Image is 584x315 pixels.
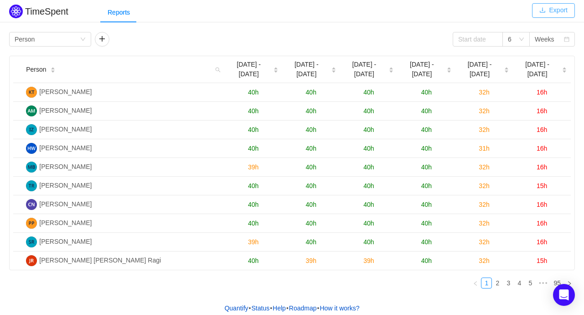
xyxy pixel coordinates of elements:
[470,278,481,289] li: Previous Page
[224,301,248,315] a: Quantify
[26,143,37,154] img: HW
[537,107,547,115] span: 16h
[306,201,316,208] span: 40h
[536,278,550,289] li: Next 5 Pages
[479,126,489,133] span: 32h
[446,69,451,72] i: icon: caret-down
[537,201,547,208] span: 16h
[331,66,336,72] div: Sort
[248,126,258,133] span: 40h
[306,163,316,171] span: 40h
[248,201,258,208] span: 40h
[519,37,524,43] i: icon: down
[50,66,55,68] i: icon: caret-up
[363,107,374,115] span: 40h
[306,257,316,264] span: 39h
[26,162,37,173] img: MB
[446,66,451,68] i: icon: caret-up
[537,163,547,171] span: 16h
[212,56,224,83] i: icon: search
[248,163,258,171] span: 39h
[25,6,68,16] h2: TimeSpent
[331,69,336,72] i: icon: caret-down
[492,278,502,288] a: 2
[26,65,46,74] span: Person
[363,89,374,96] span: 40h
[317,304,320,312] span: •
[551,278,563,288] a: 95
[537,220,547,227] span: 16h
[459,60,501,79] span: [DATE] - [DATE]
[39,144,92,152] span: [PERSON_NAME]
[421,89,432,96] span: 40h
[248,89,258,96] span: 40h
[421,126,432,133] span: 40h
[504,66,509,68] i: icon: caret-up
[388,66,394,72] div: Sort
[363,257,374,264] span: 39h
[331,66,336,68] i: icon: caret-up
[401,60,443,79] span: [DATE] - [DATE]
[421,220,432,227] span: 40h
[248,257,258,264] span: 40h
[363,182,374,189] span: 40h
[248,145,258,152] span: 40h
[363,145,374,152] span: 40h
[39,219,92,226] span: [PERSON_NAME]
[537,126,547,133] span: 16h
[273,66,278,68] i: icon: caret-up
[503,278,513,288] a: 3
[95,32,109,47] button: icon: plus
[15,32,35,46] div: Person
[453,32,503,47] input: Start date
[567,281,572,286] i: icon: right
[481,278,491,288] a: 1
[251,301,270,315] a: Status
[306,182,316,189] span: 40h
[26,87,37,98] img: KT
[306,220,316,227] span: 40h
[100,2,137,23] div: Reports
[248,220,258,227] span: 40h
[479,145,489,152] span: 31h
[446,66,452,72] div: Sort
[9,5,23,18] img: Quantify logo
[39,88,92,95] span: [PERSON_NAME]
[363,220,374,227] span: 40h
[421,182,432,189] span: 40h
[479,107,489,115] span: 32h
[562,66,567,72] div: Sort
[514,278,524,288] a: 4
[26,236,37,247] img: SR
[537,257,547,264] span: 15h
[26,199,37,210] img: CN
[421,238,432,246] span: 40h
[306,145,316,152] span: 40h
[508,32,512,46] div: 6
[553,284,575,306] div: Open Intercom Messenger
[249,304,251,312] span: •
[537,182,547,189] span: 15h
[479,163,489,171] span: 32h
[479,89,489,96] span: 32h
[363,201,374,208] span: 40h
[389,66,394,68] i: icon: caret-up
[481,278,492,289] li: 1
[39,163,92,170] span: [PERSON_NAME]
[228,60,269,79] span: [DATE] - [DATE]
[39,238,92,245] span: [PERSON_NAME]
[248,238,258,246] span: 39h
[39,182,92,189] span: [PERSON_NAME]
[306,238,316,246] span: 40h
[306,126,316,133] span: 40h
[273,66,279,72] div: Sort
[479,182,489,189] span: 32h
[421,201,432,208] span: 40h
[504,66,509,72] div: Sort
[39,257,161,264] span: [PERSON_NAME] [PERSON_NAME] Ragi
[39,107,92,114] span: [PERSON_NAME]
[50,66,56,72] div: Sort
[421,107,432,115] span: 40h
[562,66,567,68] i: icon: caret-up
[363,126,374,133] span: 40h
